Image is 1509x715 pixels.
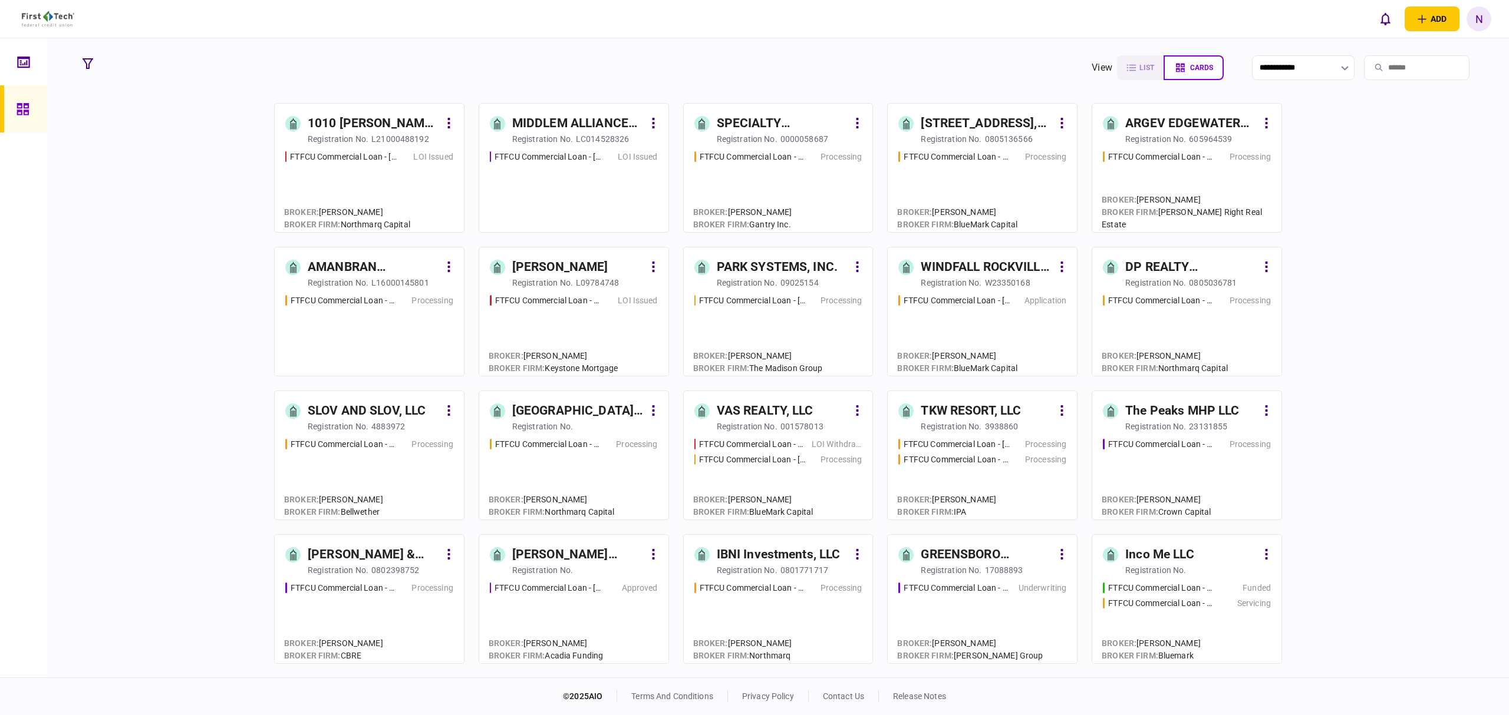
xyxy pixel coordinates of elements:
[1189,133,1232,145] div: 605964539
[1230,151,1271,163] div: Processing
[904,151,1010,163] div: FTFCU Commercial Loan - 503 E 6th Street Del Rio
[693,206,792,219] div: [PERSON_NAME]
[371,277,429,289] div: L16000145801
[284,651,341,660] span: broker firm :
[1139,64,1154,72] span: list
[699,294,806,307] div: FTFCU Commercial Loan - 600 Holly Drive Albany
[1102,350,1228,362] div: [PERSON_NAME]
[693,219,792,231] div: Gantry Inc.
[887,247,1078,376] a: WINDFALL ROCKVILLE LLCregistration no.W23350168FTFCU Commercial Loan - 1701-1765 Rockville PikeAp...
[512,258,608,277] div: [PERSON_NAME]
[1164,55,1224,80] button: cards
[512,421,573,432] div: registration no.
[683,534,874,664] a: IBNI Investments, LLCregistration no.0801771717FTFCU Commercial Loan - 6 Uvalde Road Houston TX P...
[1189,277,1237,289] div: 0805036781
[291,294,397,307] div: FTFCU Commercial Loan - 11140 Spring Hill Dr, Spring Hill FL
[495,438,601,451] div: FTFCU Commercial Loan - 3105 Clairpoint Court
[897,495,932,504] span: Broker :
[495,294,601,307] div: FTFCU Commercial Loan - 6000 S Central Ave Phoenix AZ
[887,390,1078,520] a: TKW RESORT, LLCregistration no.3938860FTFCU Commercial Loan - 1402 Boone StreetProcessingFTFCU Co...
[985,421,1019,432] div: 3938860
[780,133,828,145] div: 0000058687
[1125,258,1257,277] div: DP REALTY INVESTMENT, LLC
[897,350,1017,362] div: [PERSON_NAME]
[576,133,629,145] div: LC014528326
[1102,650,1201,662] div: Bluemark
[22,11,74,27] img: client company logo
[489,350,618,362] div: [PERSON_NAME]
[489,650,603,662] div: Acadia Funding
[717,133,777,145] div: registration no.
[489,495,523,504] span: Broker :
[576,277,619,289] div: L09784748
[1102,506,1211,518] div: Crown Capital
[1025,454,1066,466] div: Processing
[284,507,341,517] span: broker firm :
[887,534,1078,664] a: GREENSBORO ESTATES LLCregistration no.17088893FTFCU Commercial Loan - 1770 Allens Circle Greensbo...
[1102,207,1158,217] span: broker firm :
[693,650,792,662] div: Northmarq
[1125,277,1186,289] div: registration no.
[1125,402,1239,421] div: The Peaks MHP LLC
[274,247,464,376] a: AMANBRAN INVESTMENTS, LLCregistration no.L16000145801FTFCU Commercial Loan - 11140 Spring Hill Dr...
[1108,294,1215,307] div: FTFCU Commercial Loan - 566 W Farm to Market 1960
[1102,651,1158,660] span: broker firm :
[921,114,1053,133] div: [STREET_ADDRESS], LLC
[284,638,319,648] span: Broker :
[616,438,657,451] div: Processing
[479,247,669,376] a: [PERSON_NAME]registration no.L09784748FTFCU Commercial Loan - 6000 S Central Ave Phoenix AZLOI Is...
[291,582,397,594] div: FTFCU Commercial Loan - 513 E Caney Street Wharton TX
[897,637,1043,650] div: [PERSON_NAME]
[495,582,601,594] div: FTFCU Commercial Loan - 6 Dunbar Rd Monticello NY
[700,582,806,594] div: FTFCU Commercial Loan - 6 Uvalde Road Houston TX
[921,402,1021,421] div: TKW RESORT, LLC
[693,507,750,517] span: broker firm :
[512,545,644,564] div: [PERSON_NAME] Regency Partners LLC
[1108,582,1214,594] div: FTFCU Commercial Loan - 330 Main Street Freeville
[479,103,669,233] a: MIDDLEM ALLIANCE PLAZA LLCregistration no.LC014528326FTFCU Commercial Loan - 324 Emerson Blvd Hig...
[683,103,874,233] a: SPECIALTY PROPERTIES LLCregistration no.0000058687FTFCU Commercial Loan - 1151-B Hospital Way Poc...
[1125,421,1186,432] div: registration no.
[921,545,1053,564] div: GREENSBORO ESTATES LLC
[371,133,429,145] div: L21000488192
[699,454,806,466] div: FTFCU Commercial Loan - 6227 Thompson Road
[274,534,464,664] a: [PERSON_NAME] & [PERSON_NAME] PROPERTY HOLDINGS, LLCregistration no.0802398752FTFCU Commercial Lo...
[512,277,573,289] div: registration no.
[618,151,657,163] div: LOI Issued
[274,103,464,233] a: 1010 [PERSON_NAME] ST LLCregistration no.L21000488192FTFCU Commercial Loan - 1010 Bronson StreetL...
[693,637,792,650] div: [PERSON_NAME]
[693,207,728,217] span: Broker :
[717,421,777,432] div: registration no.
[489,637,603,650] div: [PERSON_NAME]
[479,534,669,664] a: [PERSON_NAME] Regency Partners LLCregistration no.FTFCU Commercial Loan - 6 Dunbar Rd Monticello ...
[700,151,806,163] div: FTFCU Commercial Loan - 1151-B Hospital Way Pocatello
[1102,194,1272,206] div: [PERSON_NAME]
[1230,438,1271,451] div: Processing
[284,206,410,219] div: [PERSON_NAME]
[284,637,383,650] div: [PERSON_NAME]
[683,247,874,376] a: PARK SYSTEMS, INC.registration no.09025154FTFCU Commercial Loan - 600 Holly Drive AlbanyProcessin...
[284,506,383,518] div: Bellwether
[717,258,838,277] div: PARK SYSTEMS, INC.
[693,220,750,229] span: broker firm :
[1102,495,1136,504] span: Broker :
[897,362,1017,375] div: BlueMark Capital
[308,258,440,277] div: AMANBRAN INVESTMENTS, LLC
[512,402,644,421] div: [GEOGRAPHIC_DATA] Townhomes LLC
[897,351,932,360] span: Broker :
[1102,638,1136,648] span: Broker :
[284,219,410,231] div: Northmarq Capital
[812,438,862,451] div: LOI Withdrawn/Declined
[904,582,1010,594] div: FTFCU Commercial Loan - 1770 Allens Circle Greensboro GA
[897,363,954,373] span: broker firm :
[897,507,954,517] span: broker firm :
[780,277,819,289] div: 09025154
[1125,564,1186,576] div: registration no.
[699,438,806,451] div: FTFCU Commercial Loan - 1882 New Scotland Road
[1467,6,1491,31] button: N
[1108,597,1214,610] div: FTFCU Commercial Loan - 330 Main Street Freeville
[780,421,823,432] div: 001578013
[897,219,1017,231] div: BlueMark Capital
[1125,133,1186,145] div: registration no.
[411,438,453,451] div: Processing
